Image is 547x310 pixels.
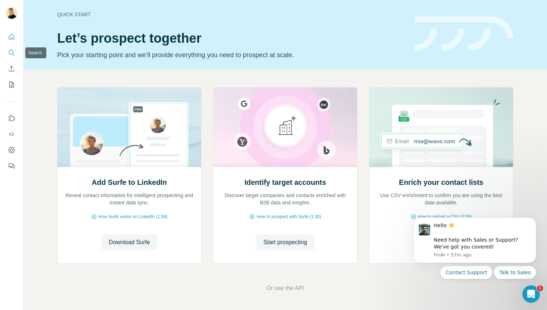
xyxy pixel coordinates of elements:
[263,238,307,247] span: Start prospecting
[522,285,540,303] iframe: Intercom live chat
[6,46,17,59] button: Search
[256,234,314,250] button: Start prospecting
[256,213,321,220] span: How to prospect with Surfe (1:30)
[57,88,202,167] img: Add Surfe to LinkedIn
[6,78,17,91] button: My lists
[57,50,406,60] p: Pick your starting point and we’ll provide everything you need to prospect at scale.
[6,128,17,141] button: Use Surfe API
[57,31,406,46] h1: Let’s prospect together
[377,192,506,206] p: Use CSV enrichment to confirm you are using the best data available.
[6,30,17,43] button: Quick start
[6,160,17,173] button: Feedback
[266,284,304,293] button: Or use the API
[245,177,326,187] h2: Identify target accounts
[6,112,17,125] button: Use Surfe on LinkedIn
[415,16,513,51] img: banner
[6,62,17,75] button: Enrich CSV
[402,211,547,283] iframe: Intercom notifications message
[6,7,17,19] img: Avatar
[399,177,483,187] h2: Enrich your contact lists
[98,213,168,220] span: How Surfe works on LinkedIn (1:58)
[57,11,406,18] div: Quick start
[213,88,357,167] img: Identify target accounts
[6,144,17,157] button: Dashboard
[369,88,513,167] img: Enrich your contact lists
[221,192,350,206] p: Discover target companies and contacts enriched with B2B data and insights.
[109,238,150,247] span: Download Surfe
[102,234,157,250] button: Download Surfe
[92,177,167,187] h2: Add Surfe to LinkedIn
[65,192,194,206] p: Reveal contact information for intelligent prospecting and instant data sync.
[537,285,543,291] span: 1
